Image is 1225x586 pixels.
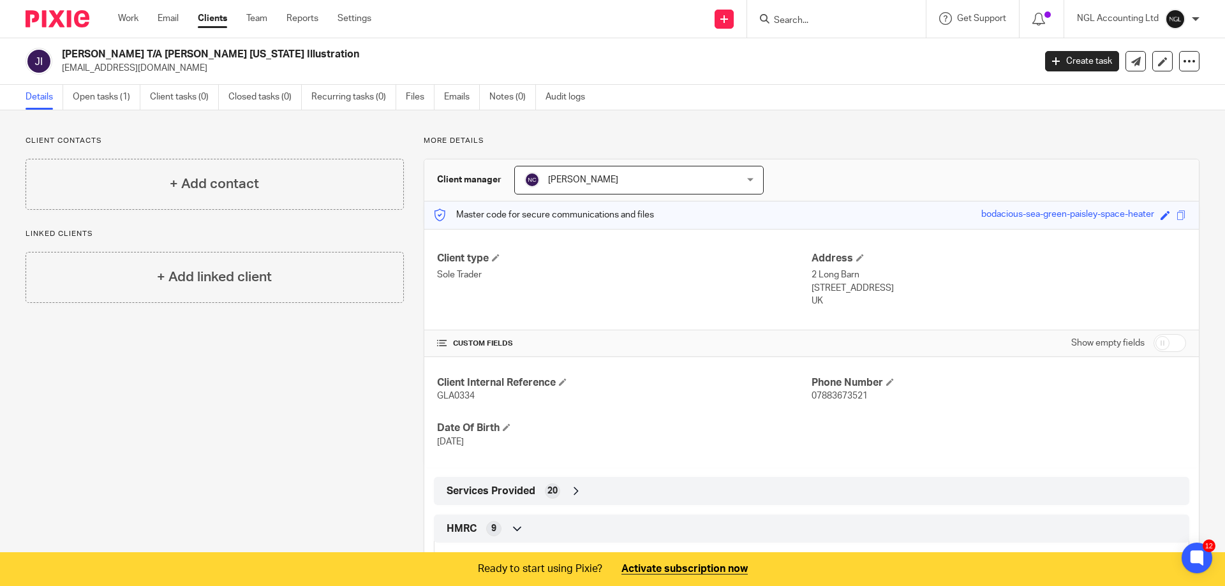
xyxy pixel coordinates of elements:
[73,85,140,110] a: Open tasks (1)
[286,12,318,25] a: Reports
[812,252,1186,265] h4: Address
[489,85,536,110] a: Notes (0)
[26,10,89,27] img: Pixie
[444,85,480,110] a: Emails
[437,421,812,435] h4: Date Of Birth
[158,12,179,25] a: Email
[524,172,540,187] img: svg%3E
[1071,337,1145,349] label: Show empty fields
[812,295,1186,307] p: UK
[26,229,404,239] p: Linked clients
[62,62,1026,75] p: [EMAIL_ADDRESS][DOMAIN_NAME]
[812,376,1186,390] h4: Phone Number
[548,175,618,184] span: [PERSON_NAME]
[26,85,63,110] a: Details
[437,376,812,390] h4: Client Internal Reference
[812,392,868,400] span: 07883673521
[338,12,371,25] a: Settings
[62,48,833,61] h2: [PERSON_NAME] T/A [PERSON_NAME] [US_STATE] Illustration
[491,522,496,535] span: 9
[812,282,1186,295] p: [STREET_ADDRESS]
[26,136,404,146] p: Client contacts
[228,85,302,110] a: Closed tasks (0)
[150,85,219,110] a: Client tasks (0)
[437,173,501,186] h3: Client manager
[437,392,475,400] span: GLA0334
[447,522,477,536] span: HMRC
[1045,51,1119,71] a: Create task
[26,48,52,75] img: svg%3E
[447,485,535,498] span: Services Provided
[547,485,558,497] span: 20
[434,209,654,221] p: Master code for secure communications and files
[437,252,812,265] h4: Client type
[1077,12,1159,25] p: NGL Accounting Ltd
[246,12,267,25] a: Team
[773,15,887,27] input: Search
[981,208,1154,223] div: bodacious-sea-green-paisley-space-heater
[1203,539,1215,552] div: 12
[311,85,396,110] a: Recurring tasks (0)
[170,174,259,194] h4: + Add contact
[812,268,1186,281] p: 2 Long Barn
[957,14,1006,23] span: Get Support
[437,268,812,281] p: Sole Trader
[118,12,138,25] a: Work
[424,136,1199,146] p: More details
[437,339,812,349] h4: CUSTOM FIELDS
[157,267,272,287] h4: + Add linked client
[1165,9,1185,29] img: NGL%20Logo%20Social%20Circle%20JPG.jpg
[406,85,434,110] a: Files
[546,85,595,110] a: Audit logs
[198,12,227,25] a: Clients
[437,437,464,446] span: [DATE]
